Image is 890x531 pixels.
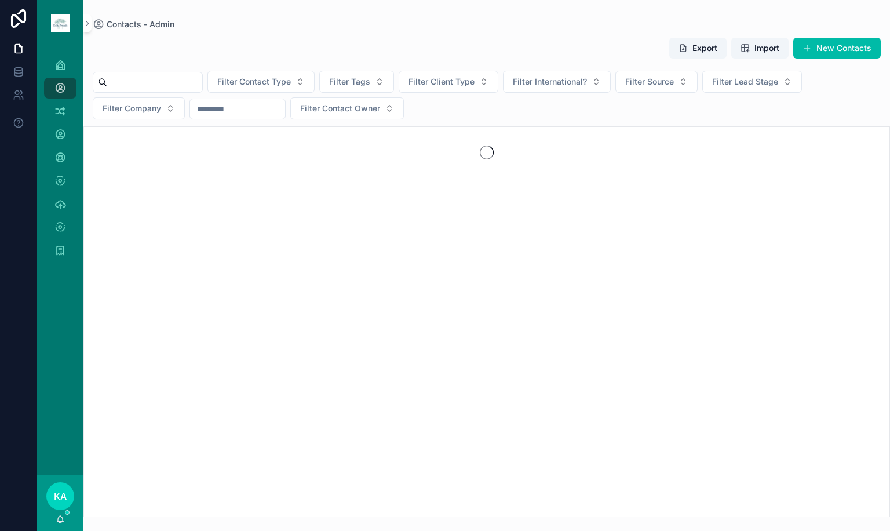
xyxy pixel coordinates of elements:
button: Select Button [615,71,698,93]
div: scrollable content [37,46,83,276]
span: Filter Lead Stage [712,76,778,88]
button: Select Button [319,71,394,93]
span: Filter Contact Type [217,76,291,88]
span: Filter Client Type [408,76,475,88]
span: KA [54,489,67,503]
img: App logo [51,14,70,32]
span: Filter Tags [329,76,370,88]
button: Select Button [399,71,498,93]
span: Import [754,42,779,54]
button: Select Button [207,71,315,93]
button: Select Button [93,97,185,119]
button: New Contacts [793,38,881,59]
span: Filter Source [625,76,674,88]
button: Select Button [503,71,611,93]
button: Select Button [702,71,802,93]
span: Filter Contact Owner [300,103,380,114]
a: Contacts - Admin [93,19,174,30]
span: Filter Company [103,103,161,114]
span: Filter International? [513,76,587,88]
button: Export [669,38,727,59]
span: Contacts - Admin [107,19,174,30]
button: Import [731,38,789,59]
button: Select Button [290,97,404,119]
